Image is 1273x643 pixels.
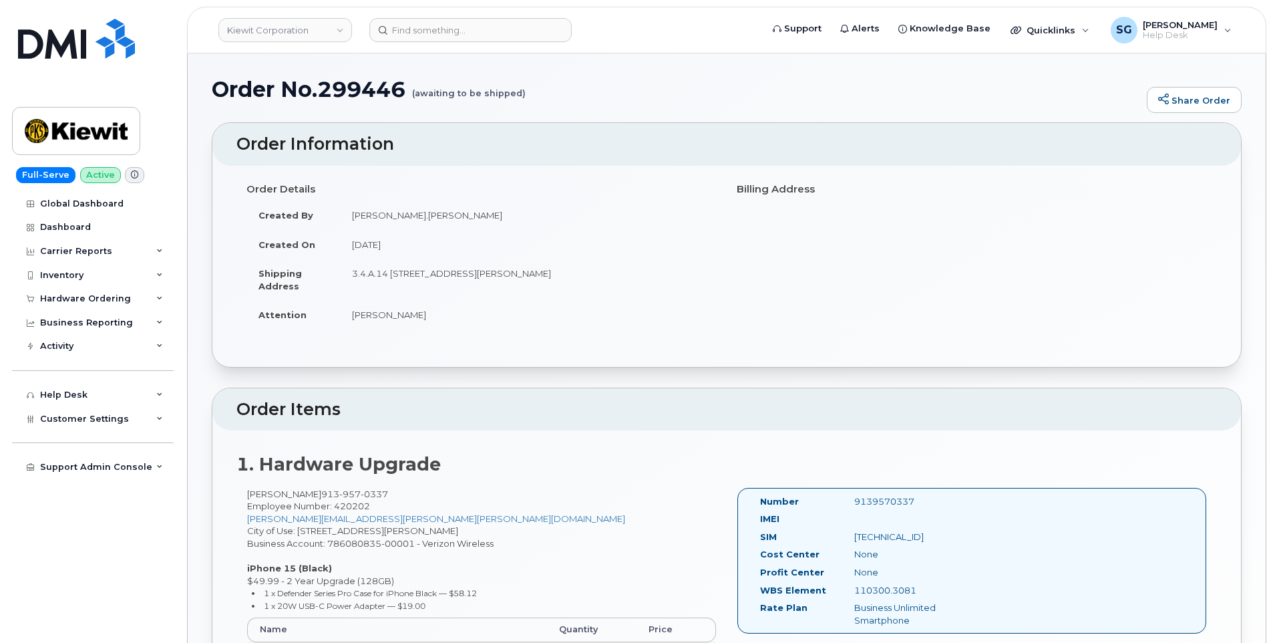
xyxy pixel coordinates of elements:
th: Name [247,618,547,642]
a: [PERSON_NAME][EMAIL_ADDRESS][PERSON_NAME][PERSON_NAME][DOMAIN_NAME] [247,513,625,524]
label: IMEI [760,513,779,525]
strong: iPhone 15 (Black) [247,563,332,573]
label: Profit Center [760,566,824,579]
th: Quantity [547,618,636,642]
div: None [844,566,976,579]
small: (awaiting to be shipped) [412,78,526,98]
h2: Order Information [236,135,1217,154]
td: 3.4.A.14 [STREET_ADDRESS][PERSON_NAME] [340,259,717,300]
strong: Created By [258,210,313,221]
label: WBS Element [760,584,826,597]
div: [TECHNICAL_ID] [844,531,976,543]
h2: Order Items [236,400,1217,419]
td: [PERSON_NAME].[PERSON_NAME] [340,201,717,230]
td: [PERSON_NAME] [340,300,717,330]
h4: Billing Address [737,184,1207,195]
strong: Created On [258,239,315,250]
strong: Attention [258,309,307,320]
div: Business Unlimited Smartphone [844,602,976,626]
small: 1 x 20W USB-C Power Adapter — $19.00 [264,601,425,611]
label: Rate Plan [760,602,807,614]
label: Cost Center [760,548,820,561]
h1: Order No.299446 [212,78,1140,101]
label: SIM [760,531,777,543]
td: [DATE] [340,230,717,259]
a: Share Order [1147,87,1242,114]
span: Employee Number: 420202 [247,501,370,511]
div: 9139570337 [844,495,976,508]
span: 0337 [361,489,388,499]
small: 1 x Defender Series Pro Case for iPhone Black — $58.12 [264,588,477,598]
th: Price [636,618,716,642]
div: None [844,548,976,561]
label: Number [760,495,799,508]
span: 957 [339,489,361,499]
strong: Shipping Address [258,268,302,291]
strong: 1. Hardware Upgrade [236,453,441,475]
div: 110300.3081 [844,584,976,597]
h4: Order Details [246,184,717,195]
span: 913 [321,489,388,499]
